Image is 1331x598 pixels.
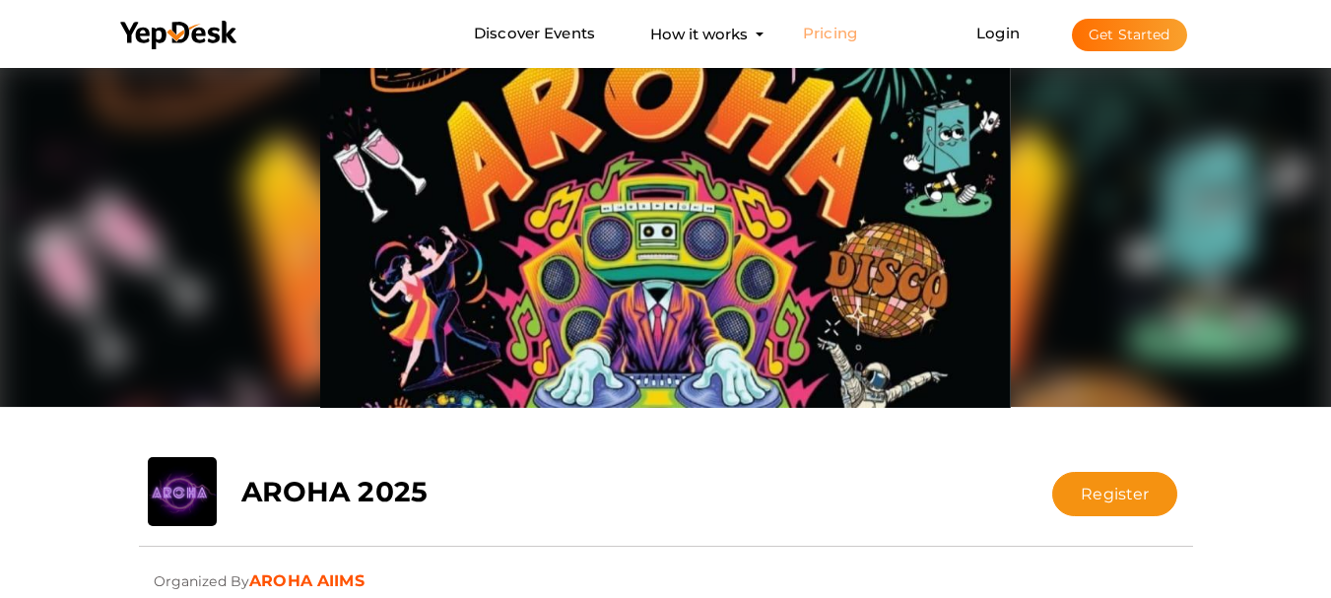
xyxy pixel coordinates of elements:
img: OCVYJIYP_normal.jpeg [320,63,1011,408]
a: AROHA AIIMS [249,571,365,590]
button: Get Started [1072,19,1187,51]
span: Organized By [154,558,250,590]
button: Register [1052,472,1177,516]
img: UG3MQEGT_small.jpeg [148,457,217,526]
a: Login [976,24,1020,42]
b: AROHA 2025 [241,475,428,508]
a: Discover Events [474,16,595,52]
a: Pricing [803,16,857,52]
button: How it works [644,16,754,52]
